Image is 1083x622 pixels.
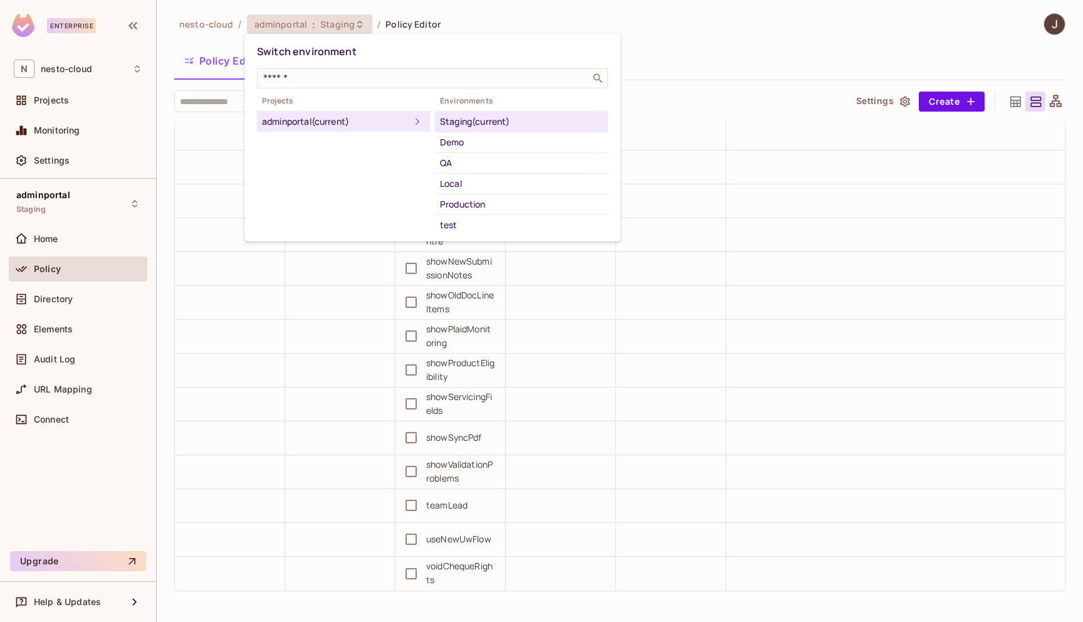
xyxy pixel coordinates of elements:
[440,114,603,129] div: Staging (current)
[440,176,603,191] div: Local
[257,96,430,106] span: Projects
[440,155,603,171] div: QA
[440,218,603,233] div: test
[262,114,410,129] div: adminportal (current)
[440,135,603,150] div: Demo
[440,197,603,212] div: Production
[435,96,608,106] span: Environments
[257,45,357,58] span: Switch environment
